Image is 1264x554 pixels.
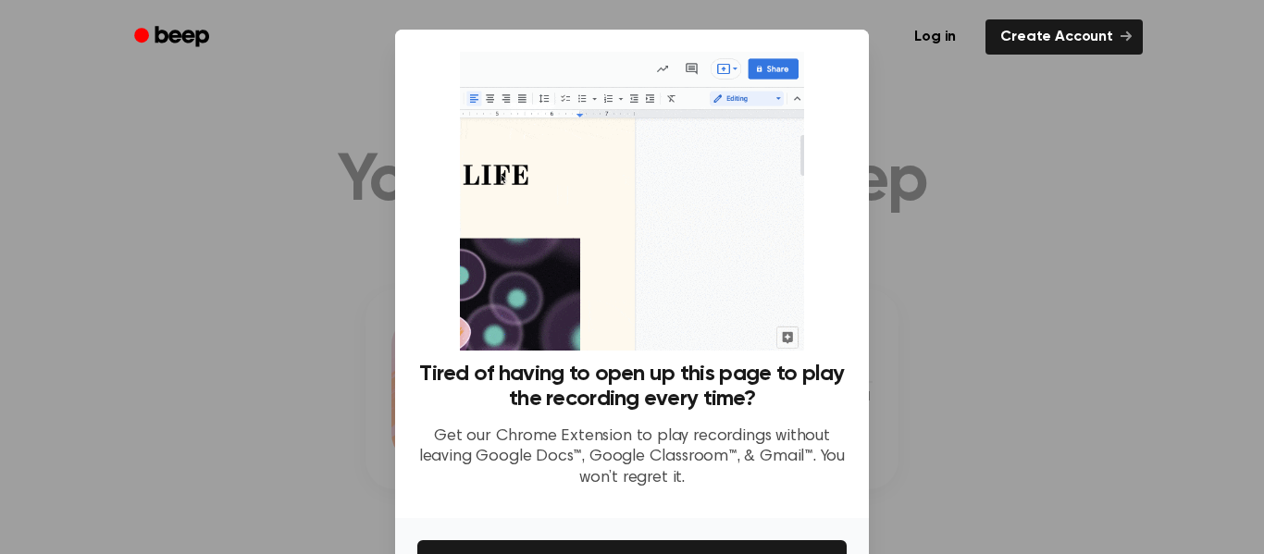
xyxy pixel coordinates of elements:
[417,426,847,489] p: Get our Chrome Extension to play recordings without leaving Google Docs™, Google Classroom™, & Gm...
[417,362,847,412] h3: Tired of having to open up this page to play the recording every time?
[460,52,803,351] img: Beep extension in action
[121,19,226,55] a: Beep
[896,16,974,58] a: Log in
[985,19,1143,55] a: Create Account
